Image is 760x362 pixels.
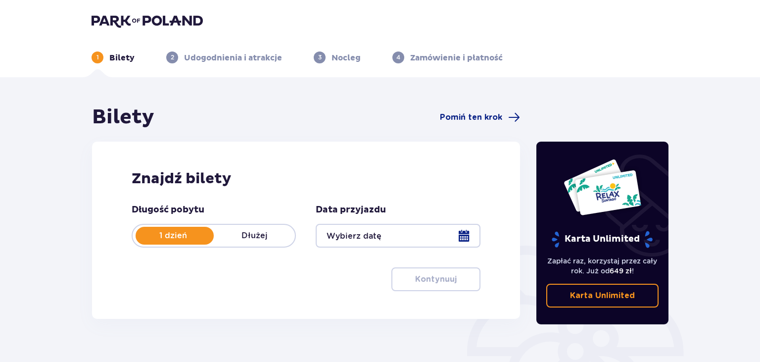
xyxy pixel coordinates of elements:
p: Udogodnienia i atrakcje [184,52,282,63]
p: Bilety [109,52,135,63]
h2: Znajdź bilety [132,169,480,188]
p: Data przyjazdu [316,204,386,216]
p: 1 [96,53,99,62]
p: Zapłać raz, korzystaj przez cały rok. Już od ! [546,256,659,276]
p: Karta Unlimited [551,231,654,248]
span: 649 zł [610,267,632,275]
div: 1Bilety [92,52,135,63]
p: Karta Unlimited [570,290,635,301]
div: 2Udogodnienia i atrakcje [166,52,282,63]
div: 3Nocleg [314,52,361,63]
h1: Bilety [92,105,154,130]
p: Długość pobytu [132,204,204,216]
a: Karta Unlimited [546,284,659,308]
img: Park of Poland logo [92,14,203,28]
a: Pomiń ten krok [440,111,520,123]
span: Pomiń ten krok [440,112,502,123]
p: 3 [318,53,322,62]
img: Dwie karty całoroczne do Suntago z napisem 'UNLIMITED RELAX', na białym tle z tropikalnymi liśćmi... [563,158,642,216]
p: Nocleg [332,52,361,63]
p: 4 [396,53,400,62]
p: Dłużej [214,230,295,241]
p: 2 [171,53,174,62]
p: Kontynuuj [415,274,457,285]
p: 1 dzień [133,230,214,241]
button: Kontynuuj [391,267,480,291]
div: 4Zamówienie i płatność [392,52,503,63]
p: Zamówienie i płatność [410,52,503,63]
